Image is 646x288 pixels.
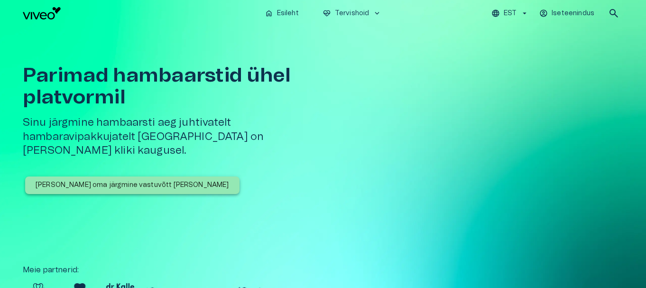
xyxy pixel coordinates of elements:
p: Meie partnerid : [23,264,623,276]
p: Tervishoid [335,9,369,19]
img: Viveo logo [23,7,61,19]
a: Navigate to homepage [23,7,257,19]
h5: Sinu järgmine hambaarsti aeg juhtivatelt hambaravipakkujatelt [GEOGRAPHIC_DATA] on [PERSON_NAME] ... [23,116,330,158]
h1: Parimad hambaarstid ühel platvormil [23,65,330,108]
button: homeEsileht [261,7,304,20]
p: EST [504,9,517,19]
button: ecg_heartTervishoidkeyboard_arrow_down [319,7,386,20]
p: Esileht [277,9,299,19]
button: Iseteenindus [538,7,597,20]
button: EST [490,7,530,20]
button: [PERSON_NAME] oma järgmine vastuvõtt [PERSON_NAME] [25,177,240,194]
span: search [608,8,619,19]
span: keyboard_arrow_down [373,9,381,18]
span: ecg_heart [323,9,331,18]
span: home [265,9,273,18]
p: Iseteenindus [552,9,594,19]
p: [PERSON_NAME] oma järgmine vastuvõtt [PERSON_NAME] [36,180,229,190]
button: open search modal [604,4,623,23]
